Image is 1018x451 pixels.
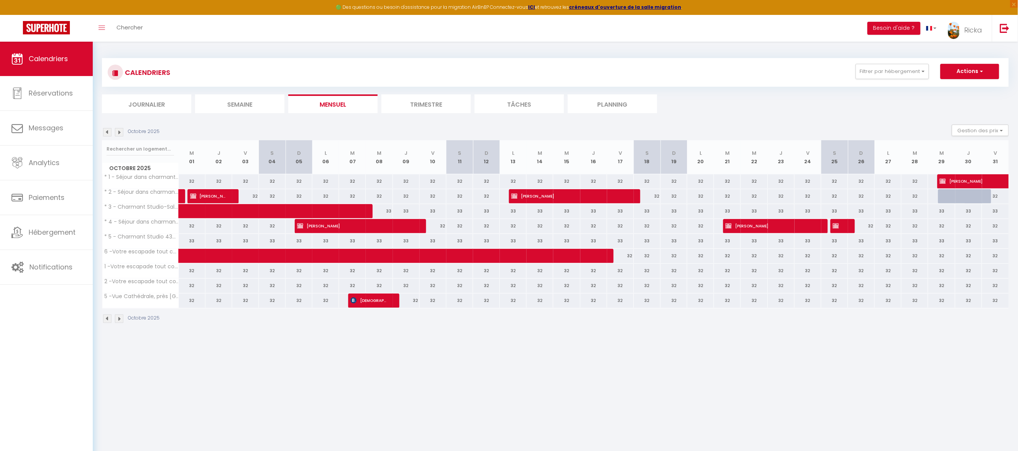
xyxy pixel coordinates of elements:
div: 32 [768,189,795,203]
div: 32 [902,264,928,278]
strong: ICI [528,4,535,10]
div: 32 [902,189,928,203]
div: 32 [821,174,848,188]
div: 32 [473,279,500,293]
div: 33 [714,204,741,218]
div: 33 [446,234,473,248]
span: Analytics [29,158,60,167]
span: * 5 - Charmant Studio 43m2 dans Ferme Rénovée A29/26 [103,234,180,240]
span: * 1 - Séjour dans charmante Ferme Rénovée 5mn A29-A26 [103,174,180,180]
div: 32 [741,189,768,203]
div: 33 [312,234,339,248]
button: Actions [940,64,999,79]
div: 32 [473,219,500,233]
div: 32 [687,249,714,263]
th: 01 [179,140,205,174]
th: 13 [500,140,527,174]
div: 32 [420,219,446,233]
div: 32 [286,174,312,188]
div: 32 [179,279,205,293]
h3: CALENDRIERS [123,64,170,81]
th: 28 [902,140,928,174]
div: 32 [607,279,634,293]
th: 04 [259,140,286,174]
div: 32 [875,174,902,188]
div: 32 [661,249,687,263]
div: 32 [312,189,339,203]
div: 33 [580,204,607,218]
div: 33 [500,234,527,248]
div: 32 [634,189,661,203]
a: Chercher [111,15,149,42]
div: 32 [634,249,661,263]
div: 33 [607,234,634,248]
div: 32 [179,264,205,278]
div: 32 [527,174,553,188]
div: 32 [714,189,741,203]
abbr: S [645,149,649,157]
a: créneaux d'ouverture de la salle migration [569,4,682,10]
div: 33 [955,234,982,248]
th: 21 [714,140,741,174]
div: 32 [446,264,473,278]
span: * 3 - Charmant Studio-Salon dans Ferme Rénovée A29/26 [103,204,180,210]
div: 32 [420,264,446,278]
div: 32 [902,174,928,188]
div: 32 [527,219,553,233]
div: 32 [473,264,500,278]
div: 32 [339,189,366,203]
div: 32 [339,264,366,278]
img: logout [1000,23,1010,33]
button: Ouvrir le widget de chat LiveChat [6,3,29,26]
th: 06 [312,140,339,174]
div: 32 [259,264,286,278]
div: 32 [875,219,902,233]
abbr: V [244,149,247,157]
div: 32 [928,264,955,278]
div: 32 [473,174,500,188]
li: Mensuel [288,94,378,113]
div: 32 [286,189,312,203]
th: 24 [795,140,821,174]
abbr: L [700,149,702,157]
div: 32 [848,174,875,188]
div: 33 [902,204,928,218]
div: 32 [420,174,446,188]
abbr: J [780,149,783,157]
div: 32 [259,219,286,233]
th: 12 [473,140,500,174]
div: 33 [768,234,795,248]
span: Réservations [29,88,73,98]
abbr: V [431,149,435,157]
div: 32 [500,219,527,233]
div: 33 [527,234,553,248]
div: 32 [714,174,741,188]
div: 33 [393,204,420,218]
div: 33 [982,234,1009,248]
div: 32 [580,264,607,278]
th: 14 [527,140,553,174]
th: 19 [661,140,687,174]
div: 33 [446,204,473,218]
div: 32 [768,249,795,263]
img: ... [948,22,960,39]
abbr: M [725,149,730,157]
div: 32 [446,279,473,293]
div: 33 [179,234,205,248]
th: 17 [607,140,634,174]
div: 32 [634,174,661,188]
span: Messages [29,123,63,133]
div: 32 [795,174,821,188]
div: 32 [420,189,446,203]
div: 32 [955,249,982,263]
div: 32 [393,174,420,188]
div: 32 [500,279,527,293]
span: Hébergement [29,227,76,237]
abbr: D [672,149,676,157]
abbr: L [325,149,327,157]
div: 33 [795,234,821,248]
abbr: M [752,149,757,157]
th: 02 [205,140,232,174]
div: 32 [741,264,768,278]
div: 32 [393,279,420,293]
